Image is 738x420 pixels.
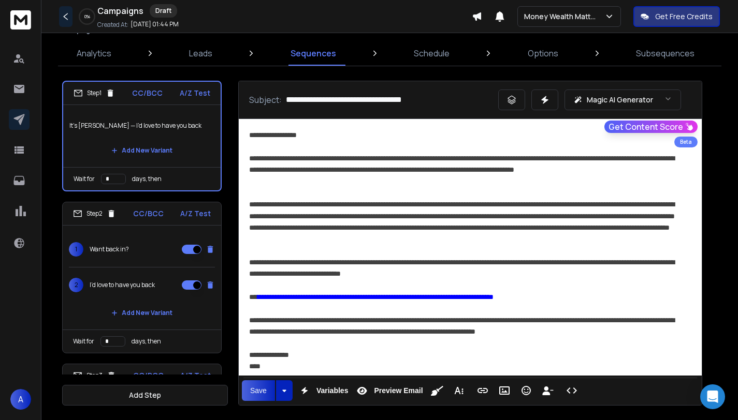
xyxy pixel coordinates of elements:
p: A/Z Test [180,88,210,98]
button: Get Free Credits [633,6,720,27]
span: 1 [69,242,83,257]
div: Step 1 [74,88,115,98]
button: Variables [295,380,351,401]
p: [DATE] 01:44 PM [131,20,179,28]
button: Clean HTML [427,380,447,401]
span: Preview Email [372,386,425,395]
span: Variables [314,386,351,395]
p: It’s [PERSON_NAME] — I’d love to have you back [69,111,214,140]
button: Add New Variant [103,140,181,161]
p: Options [528,47,558,59]
p: days, then [132,175,162,183]
li: Step2CC/BCCA/Z Test1Want back in?2I’d love to have you backAdd New VariantWait fordays, then [62,202,222,353]
p: 0 % [84,13,90,20]
a: Analytics [70,41,118,66]
span: 2 [69,278,83,292]
button: A [10,389,31,410]
p: Sequences [291,47,336,59]
h1: Campaigns [97,5,143,17]
p: Leads [189,47,212,59]
p: A/Z Test [180,208,211,219]
p: Get Free Credits [655,11,713,22]
p: A/Z Test [180,370,211,381]
p: Created At: [97,21,128,29]
li: Step1CC/BCCA/Z TestIt’s [PERSON_NAME] — I’d love to have you backAdd New VariantWait fordays, then [62,81,222,191]
button: Insert Link (⌘K) [473,380,493,401]
p: Subject: [249,94,282,106]
p: days, then [132,337,161,346]
p: Money Wealth Matters [524,11,604,22]
p: CC/BCC [133,208,164,219]
a: Sequences [284,41,342,66]
button: Magic AI Generator [565,89,681,110]
div: Open Intercom Messenger [700,384,725,409]
p: Wait for [74,175,95,183]
a: Subsequences [630,41,701,66]
a: Schedule [408,41,456,66]
button: Code View [562,380,582,401]
p: Wait for [73,337,94,346]
div: Step 3 [73,371,116,380]
div: Draft [150,4,177,18]
p: Subsequences [636,47,694,59]
a: Leads [183,41,219,66]
button: More Text [449,380,469,401]
button: Get Content Score [604,121,698,133]
button: Insert Unsubscribe Link [538,380,558,401]
a: Options [522,41,565,66]
button: Emoticons [516,380,536,401]
p: Analytics [77,47,111,59]
button: Add New Variant [103,303,181,323]
div: Beta [674,137,698,147]
p: Want back in? [90,245,129,253]
p: CC/BCC [132,88,163,98]
button: Preview Email [352,380,425,401]
button: Save [242,380,275,401]
button: Insert Image (⌘P) [495,380,514,401]
div: Step 2 [73,209,116,218]
p: I’d love to have you back [90,281,155,289]
p: Schedule [414,47,450,59]
button: Add Step [62,385,228,406]
p: Magic AI Generator [587,95,653,105]
p: CC/BCC [133,370,164,381]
